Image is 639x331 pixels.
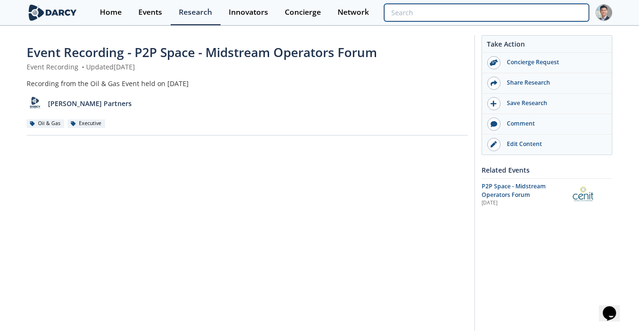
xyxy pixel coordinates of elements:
[229,9,268,16] div: Innovators
[482,162,612,178] div: Related Events
[285,9,321,16] div: Concierge
[596,4,612,21] img: Profile
[27,62,468,72] div: Event Recording Updated [DATE]
[68,119,105,128] div: Executive
[179,9,212,16] div: Research
[482,182,546,199] span: P2P Space - Midstream Operators Forum
[501,119,607,128] div: Comment
[501,99,607,107] div: Save Research
[572,186,595,203] img: CENIT
[501,78,607,87] div: Share Research
[27,44,377,61] span: Event Recording - P2P Space - Midstream Operators Forum
[501,140,607,148] div: Edit Content
[482,182,612,207] a: P2P Space - Midstream Operators Forum [DATE] CENIT
[27,78,468,88] div: Recording from the Oil & Gas Event held on [DATE]
[482,39,612,53] div: Take Action
[384,4,589,21] input: Advanced Search
[482,135,612,155] a: Edit Content
[482,199,566,207] div: [DATE]
[100,9,122,16] div: Home
[48,98,132,108] p: [PERSON_NAME] Partners
[501,58,607,67] div: Concierge Request
[27,4,78,21] img: logo-wide.svg
[338,9,369,16] div: Network
[27,119,64,128] div: Oil & Gas
[80,62,86,71] span: •
[599,293,629,321] iframe: chat widget
[138,9,162,16] div: Events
